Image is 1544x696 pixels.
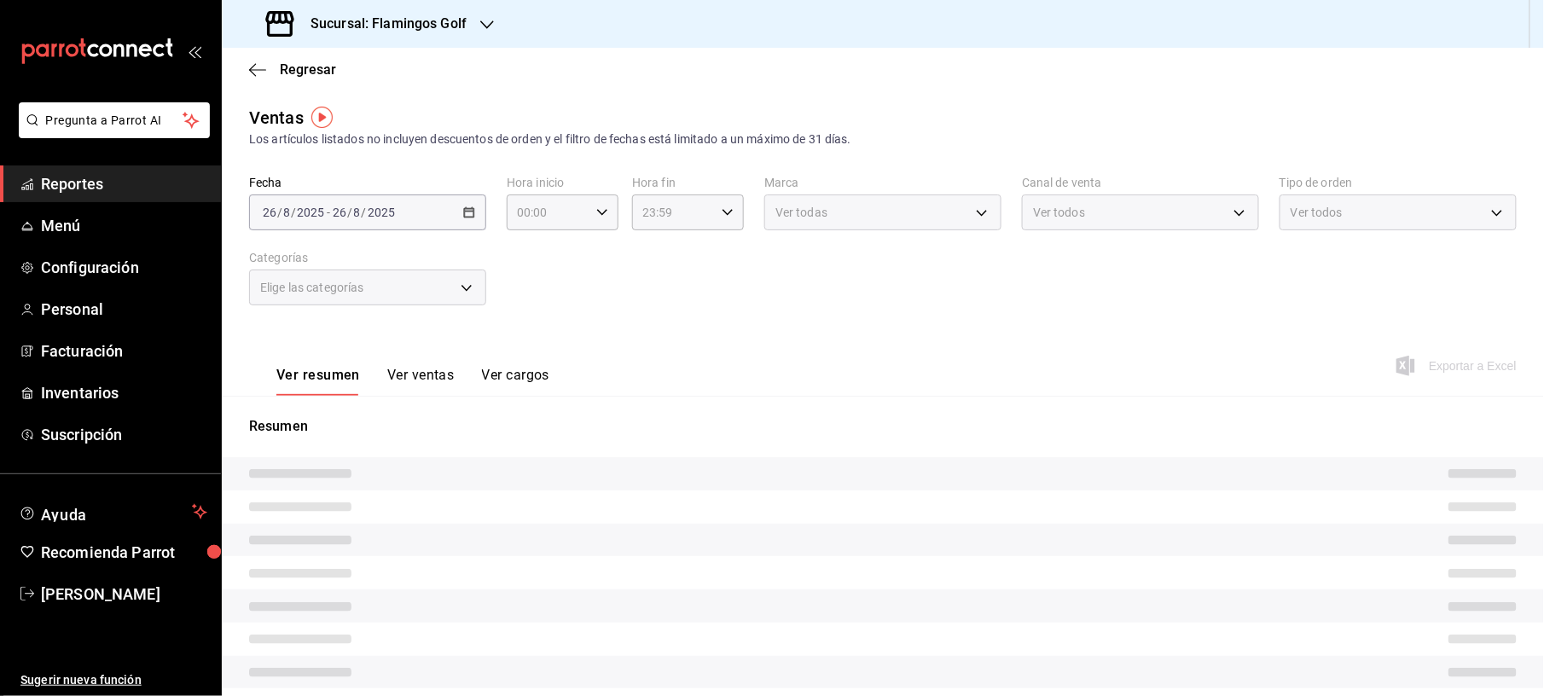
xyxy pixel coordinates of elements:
span: Sugerir nueva función [20,671,207,689]
span: Ver todos [1033,204,1085,221]
img: Tooltip marker [311,107,333,128]
span: / [362,206,367,219]
div: Los artículos listados no incluyen descuentos de orden y el filtro de fechas está limitado a un m... [249,130,1517,148]
span: [PERSON_NAME] [41,583,207,606]
input: -- [332,206,347,219]
span: Suscripción [41,423,207,446]
a: Pregunta a Parrot AI [12,124,210,142]
span: Configuración [41,256,207,279]
span: Personal [41,298,207,321]
span: Pregunta a Parrot AI [46,112,183,130]
span: Elige las categorías [260,279,364,296]
input: -- [282,206,291,219]
span: - [327,206,330,219]
label: Marca [764,177,1001,189]
button: Ver resumen [276,367,360,396]
label: Hora fin [632,177,744,189]
span: Reportes [41,172,207,195]
span: Menú [41,214,207,237]
div: Ventas [249,105,304,130]
span: / [291,206,296,219]
label: Categorías [249,252,486,264]
input: ---- [296,206,325,219]
span: Recomienda Parrot [41,541,207,564]
p: Resumen [249,416,1517,437]
span: Ayuda [41,502,185,522]
button: Regresar [249,61,336,78]
label: Hora inicio [507,177,618,189]
span: / [277,206,282,219]
div: navigation tabs [276,367,549,396]
input: ---- [367,206,396,219]
label: Fecha [249,177,486,189]
input: -- [353,206,362,219]
span: Inventarios [41,381,207,404]
input: -- [262,206,277,219]
button: Pregunta a Parrot AI [19,102,210,138]
button: Ver ventas [387,367,455,396]
span: / [347,206,352,219]
label: Canal de venta [1022,177,1259,189]
span: Regresar [280,61,336,78]
span: Ver todos [1291,204,1343,221]
button: open_drawer_menu [188,44,201,58]
span: Facturación [41,339,207,362]
h3: Sucursal: Flamingos Golf [297,14,467,34]
span: Ver todas [775,204,827,221]
button: Ver cargos [482,367,550,396]
label: Tipo de orden [1280,177,1517,189]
